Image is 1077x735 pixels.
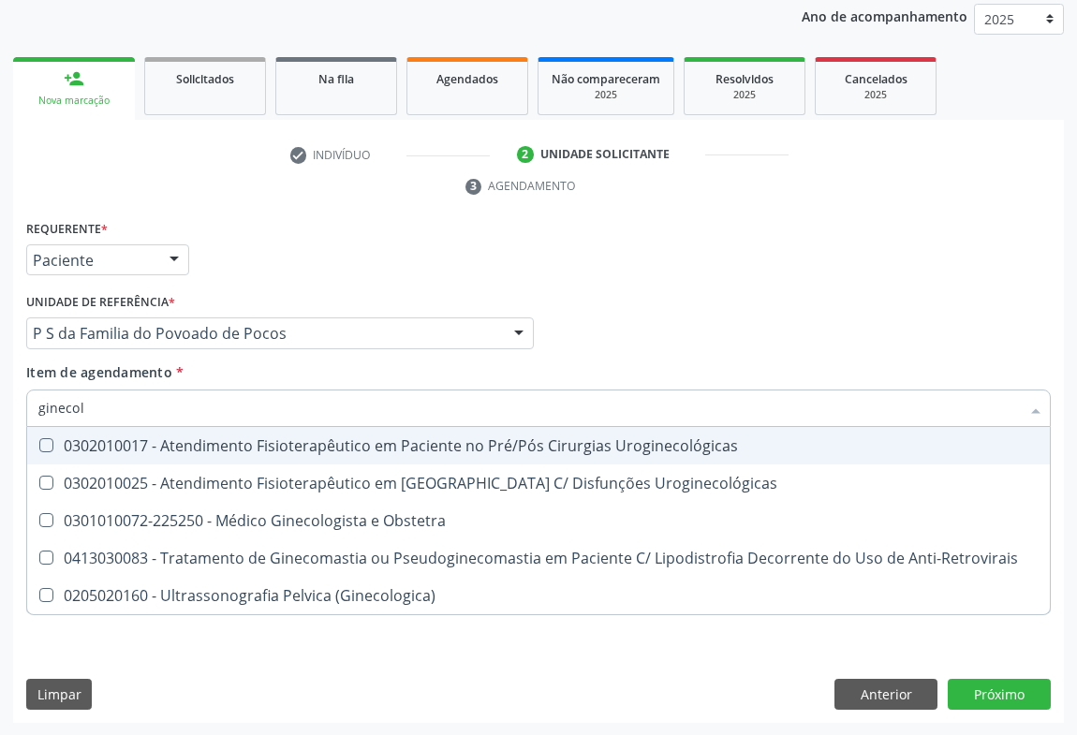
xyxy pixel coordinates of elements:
label: Requerente [26,215,108,244]
div: person_add [64,68,84,89]
button: Anterior [834,679,937,711]
div: Unidade solicitante [540,146,670,163]
p: Ano de acompanhamento [802,4,967,27]
span: Solicitados [176,71,234,87]
div: 2025 [552,88,660,102]
div: 2025 [698,88,791,102]
span: Item de agendamento [26,363,172,381]
div: 2025 [829,88,922,102]
div: 2 [517,146,534,163]
span: Na fila [318,71,354,87]
div: 0301010072-225250 - Médico Ginecologista e Obstetra [38,513,1039,528]
div: 0413030083 - Tratamento de Ginecomastia ou Pseudoginecomastia em Paciente C/ Lipodistrofia Decorr... [38,551,1039,566]
button: Próximo [948,679,1051,711]
span: Resolvidos [716,71,774,87]
span: Não compareceram [552,71,660,87]
div: 0302010025 - Atendimento Fisioterapêutico em [GEOGRAPHIC_DATA] C/ Disfunções Uroginecológicas [38,476,1039,491]
input: Buscar por procedimentos [38,390,1020,427]
div: Nova marcação [26,94,122,108]
div: 0302010017 - Atendimento Fisioterapêutico em Paciente no Pré/Pós Cirurgias Uroginecológicas [38,438,1039,453]
span: Cancelados [845,71,907,87]
span: P S da Familia do Povoado de Pocos [33,324,495,343]
span: Agendados [436,71,498,87]
span: Paciente [33,251,151,270]
div: 0205020160 - Ultrassonografia Pelvica (Ginecologica) [38,588,1039,603]
label: Unidade de referência [26,288,175,317]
